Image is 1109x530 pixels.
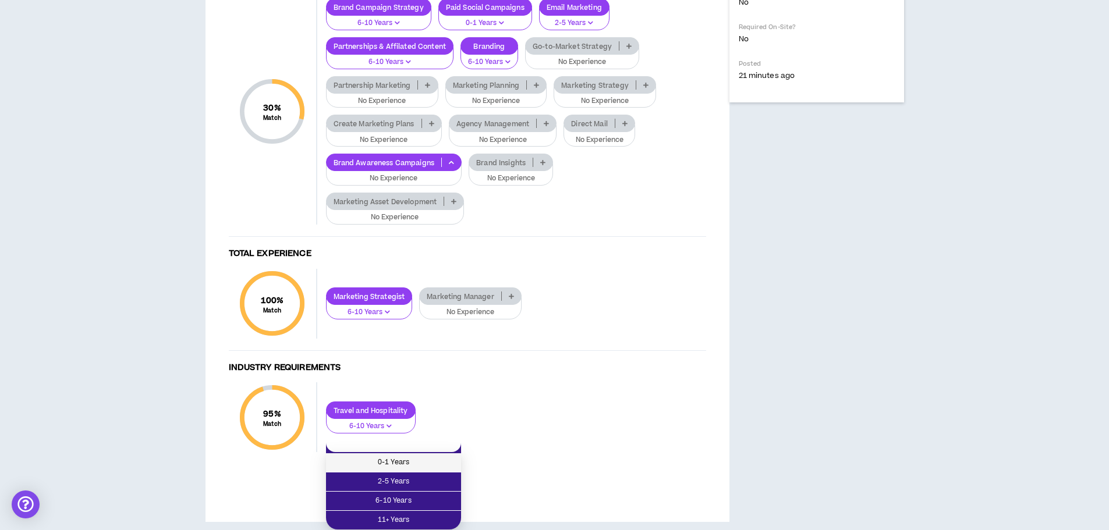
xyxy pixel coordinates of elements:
button: 6-10 Years [460,47,518,69]
p: No Experience [334,212,457,223]
p: Travel and Hospitality [327,406,415,415]
h4: Industry Requirements [229,362,706,374]
button: No Experience [469,163,553,186]
button: No Experience [564,125,635,147]
p: Marketing Planning [446,81,527,90]
p: 6-10 Years [334,307,405,318]
button: 0-1 Years [438,8,532,30]
span: 6-10 Years [333,495,454,507]
h4: Total Experience [229,248,706,259]
p: 6-10 Years [334,18,424,29]
button: 6-10 Years [326,8,431,30]
button: No Experience [525,47,639,69]
p: No Experience [334,96,431,106]
p: Email Marketing [540,3,609,12]
button: No Experience [554,86,656,108]
span: 11+ Years [333,514,454,527]
span: 0-1 Years [333,456,454,469]
p: No Experience [427,307,514,318]
span: 100 % [261,294,284,307]
p: No [739,34,895,44]
p: Marketing Manager [420,292,501,301]
p: Marketing Asset Development [327,197,444,206]
button: 2-5 Years [539,8,610,30]
small: Match [263,114,281,122]
span: 95 % [263,408,281,420]
p: Paid Social Campaigns [439,3,532,12]
p: 6-10 Years [334,421,408,432]
button: No Experience [326,125,442,147]
p: Brand Insights [469,158,533,167]
p: No Experience [571,135,628,145]
p: Brand Campaign Strategy [327,3,431,12]
p: No Experience [456,135,550,145]
span: 2-5 Years [333,475,454,488]
button: No Experience [326,202,465,225]
p: Partnerships & Affilated Content [327,42,453,51]
button: 6-10 Years [326,47,453,69]
button: 6-10 Years [326,411,416,433]
p: Partnership Marketing [327,81,418,90]
button: No Experience [326,86,438,108]
small: Match [263,420,281,428]
p: No Experience [453,96,540,106]
small: Match [261,307,284,315]
p: No Experience [334,135,434,145]
p: Branding [461,42,518,51]
p: No Experience [334,173,455,184]
p: Brand Awareness Campaigns [327,158,442,167]
p: 6-10 Years [468,57,511,67]
p: Marketing Strategist [327,292,412,301]
p: No Experience [561,96,649,106]
button: No Experience [326,163,462,186]
button: No Experience [445,86,547,108]
p: No Experience [476,173,545,184]
p: Agency Management [449,119,536,128]
p: Required On-Site? [739,23,895,31]
p: 2-5 Years [547,18,602,29]
p: No Experience [533,57,632,67]
p: Direct Mail [564,119,615,128]
p: 0-1 Years [446,18,525,29]
p: 21 minutes ago [739,70,895,81]
p: Posted [739,59,895,68]
span: 30 % [263,102,281,114]
p: 6-10 Years [334,57,446,67]
button: No Experience [449,125,557,147]
button: No Experience [419,297,522,319]
p: Go-to-Market Strategy [526,42,619,51]
div: Open Intercom Messenger [12,490,40,518]
p: Create Marketing Plans [327,119,421,128]
p: Marketing Strategy [554,81,636,90]
button: 6-10 Years [326,297,413,319]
